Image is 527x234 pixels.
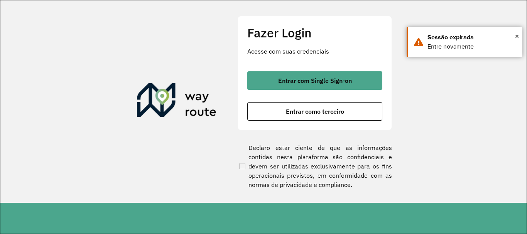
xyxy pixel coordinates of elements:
h2: Fazer Login [247,25,382,40]
span: Entrar como terceiro [286,108,344,114]
button: Close [515,30,519,42]
p: Acesse com suas credenciais [247,47,382,56]
button: button [247,102,382,121]
div: Entre novamente [427,42,517,51]
button: button [247,71,382,90]
span: × [515,30,519,42]
img: Roteirizador AmbevTech [137,83,216,120]
label: Declaro estar ciente de que as informações contidas nesta plataforma são confidenciais e devem se... [238,143,392,189]
div: Sessão expirada [427,33,517,42]
span: Entrar com Single Sign-on [278,77,352,84]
